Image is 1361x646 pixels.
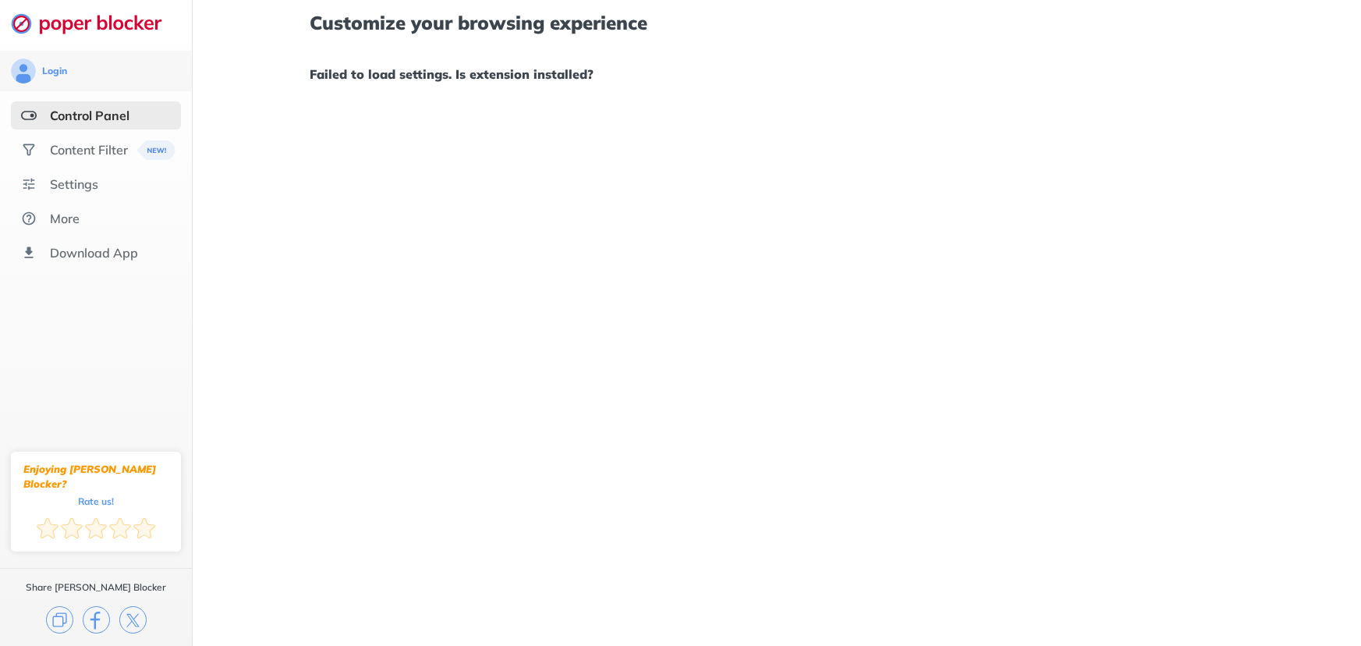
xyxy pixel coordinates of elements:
[42,65,67,77] div: Login
[21,142,37,158] img: social.svg
[21,245,37,261] img: download-app.svg
[21,211,37,226] img: about.svg
[78,498,114,505] div: Rate us!
[23,462,168,492] div: Enjoying [PERSON_NAME] Blocker?
[310,64,1244,84] h1: Failed to load settings. Is extension installed?
[26,581,166,594] div: Share [PERSON_NAME] Blocker
[137,140,175,160] img: menuBanner.svg
[50,142,128,158] div: Content Filter
[50,108,129,123] div: Control Panel
[310,12,1244,33] h1: Customize your browsing experience
[21,176,37,192] img: settings.svg
[11,59,36,83] img: avatar.svg
[50,176,98,192] div: Settings
[50,245,138,261] div: Download App
[83,606,110,634] img: facebook.svg
[46,606,73,634] img: copy.svg
[11,12,179,34] img: logo-webpage.svg
[21,108,37,123] img: features-selected.svg
[50,211,80,226] div: More
[119,606,147,634] img: x.svg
